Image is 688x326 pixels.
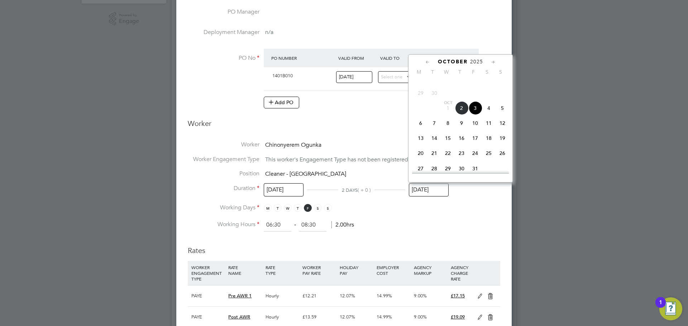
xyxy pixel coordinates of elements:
span: ( + 0 ) [358,187,371,193]
label: Duration [188,185,259,192]
span: W [439,69,453,75]
div: AGENCY CHARGE RATE [449,261,474,285]
span: 17 [468,131,482,145]
label: Working Days [188,204,259,211]
span: 14 [427,131,441,145]
span: M [264,204,272,212]
span: 2.00hrs [331,221,354,228]
span: S [494,69,507,75]
span: 11 [482,116,496,130]
span: This worker's Engagement Type has not been registered by its Agency. [265,156,445,163]
span: T [294,204,302,212]
div: HOLIDAY PAY [338,261,375,279]
div: WORKER PAY RATE [301,261,338,279]
label: Worker [188,141,259,149]
span: 31 [468,162,482,175]
label: PO Manager [188,8,259,16]
label: PO No [188,54,259,62]
div: Hourly [264,286,301,306]
span: 12 [496,116,509,130]
span: 6 [414,116,427,130]
span: ‐ [293,221,297,228]
input: Select one [264,183,304,196]
div: PAYE [190,286,226,306]
div: RATE TYPE [264,261,301,279]
span: 19 [496,131,509,145]
span: F [467,69,480,75]
span: 18 [482,131,496,145]
span: October [438,59,468,65]
span: 1 [441,101,455,115]
span: 14.99% [377,293,392,299]
div: PO Number [269,52,336,64]
span: n/a [265,29,273,36]
div: Valid From [336,52,378,64]
span: 9.00% [414,293,427,299]
div: 1 [659,302,662,312]
label: Worker Engagement Type [188,156,259,163]
input: Select one [378,71,414,83]
span: 30 [455,162,468,175]
span: 24 [468,146,482,160]
span: 1401B010 [272,73,293,79]
span: 14.99% [377,314,392,320]
div: WORKER ENGAGEMENT TYPE [190,261,226,285]
input: 17:00 [299,219,326,232]
span: 23 [455,146,468,160]
span: Oct [441,101,455,105]
span: 12.07% [340,293,355,299]
div: EMPLOYER COST [375,261,412,279]
h3: Worker [188,119,500,134]
span: Pre AWR 1 [228,293,252,299]
button: Add PO [264,97,299,108]
div: Expiry [420,52,462,64]
span: 2025 [470,59,483,65]
span: 3 [468,101,482,115]
span: 16 [455,131,468,145]
span: 29 [441,162,455,175]
span: 12.07% [340,314,355,320]
span: 7 [427,116,441,130]
span: 27 [414,162,427,175]
span: 8 [441,116,455,130]
div: AGENCY MARKUP [412,261,449,279]
button: Open Resource Center, 1 new notification [659,297,682,320]
input: 08:00 [264,219,291,232]
span: Chinonyerem Ogunka [265,141,321,149]
div: Valid To [378,52,420,64]
span: 15 [441,131,455,145]
span: W [284,204,292,212]
span: Cleaner - [GEOGRAPHIC_DATA] [265,171,346,178]
label: Position [188,170,259,177]
span: S [314,204,322,212]
span: Post AWR [228,314,250,320]
span: T [453,69,467,75]
span: 21 [427,146,441,160]
div: £12.21 [301,286,338,306]
span: £17.15 [451,293,465,299]
label: Working Hours [188,221,259,228]
span: 9 [455,116,468,130]
input: Select one [336,71,372,83]
span: T [426,69,439,75]
span: 22 [441,146,455,160]
span: £19.09 [451,314,465,320]
span: 10 [468,116,482,130]
span: 26 [496,146,509,160]
span: 30 [427,86,441,100]
span: 4 [482,101,496,115]
span: 28 [427,162,441,175]
span: T [274,204,282,212]
span: 25 [482,146,496,160]
span: 2 DAYS [342,187,358,193]
span: 2 [455,101,468,115]
span: 5 [496,101,509,115]
span: M [412,69,426,75]
span: 13 [414,131,427,145]
input: Select one [409,183,449,196]
span: 20 [414,146,427,160]
h3: Rates [188,239,500,255]
span: F [304,204,312,212]
label: Deployment Manager [188,29,259,36]
span: S [480,69,494,75]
